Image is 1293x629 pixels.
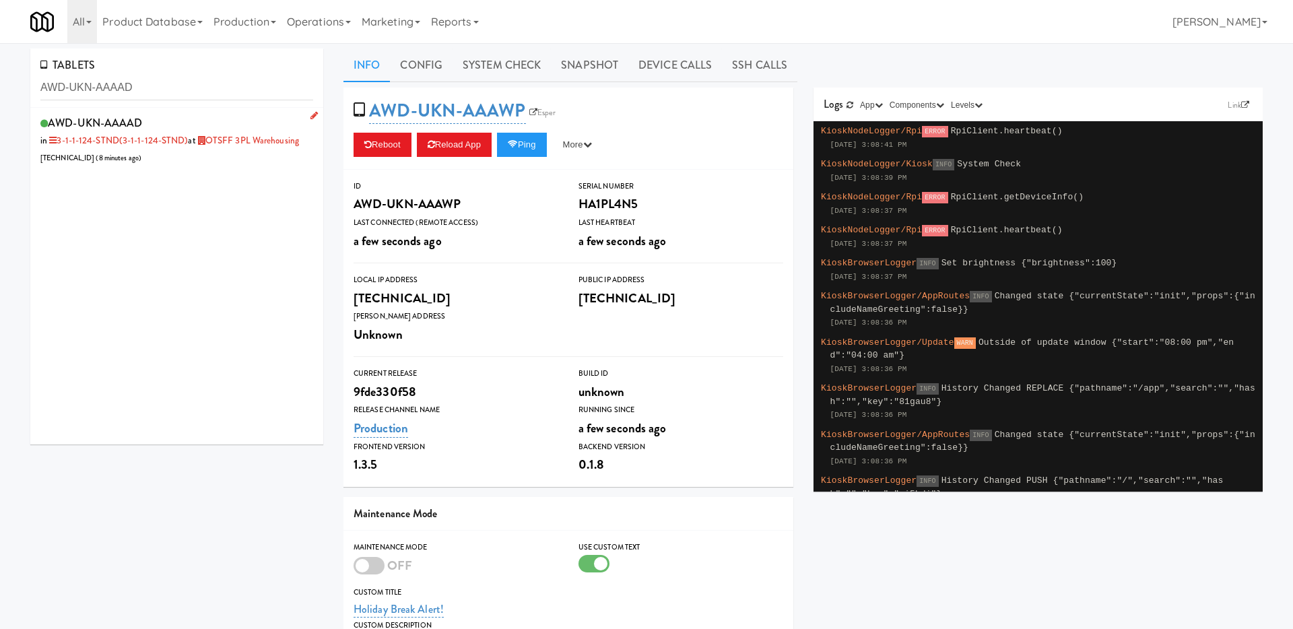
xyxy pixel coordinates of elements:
[369,98,525,124] a: AWD-UKN-AAAWP
[578,440,783,454] div: Backend Version
[830,207,907,215] span: [DATE] 3:08:37 PM
[453,48,551,82] a: System Check
[387,556,412,574] span: OFF
[40,57,95,73] span: TABLETS
[578,367,783,380] div: Build Id
[390,48,453,82] a: Config
[933,159,954,170] span: INFO
[417,133,492,157] button: Reload App
[30,108,323,172] li: AWD-UKN-AAAADin 3-1-1-124-STND(3-1-1-124-STND)at OTSFF 3PL Warehousing[TECHNICAL_ID] (8 minutes ago)
[821,291,970,301] span: KioskBrowserLogger/AppRoutes
[47,134,188,147] a: 3-1-1-124-STND(3-1-1-124-STND)
[354,232,442,250] span: a few seconds ago
[830,383,1255,407] span: History Changed REPLACE {"pathname":"/app","search":"","hash":"","key":"81gau8"}
[354,367,558,380] div: Current Release
[821,126,922,136] span: KioskNodeLogger/Rpi
[196,134,299,147] a: OTSFF 3PL Warehousing
[917,258,938,269] span: INFO
[578,180,783,193] div: Serial Number
[628,48,722,82] a: Device Calls
[578,403,783,417] div: Running Since
[578,287,783,310] div: [TECHNICAL_ID]
[830,430,1255,453] span: Changed state {"currentState":"init","props":{"includeNameGreeting":false}}
[188,134,299,147] span: at
[957,159,1021,169] span: System Check
[354,380,558,403] div: 9fde330f58
[354,323,558,346] div: Unknown
[354,216,558,230] div: Last Connected (Remote Access)
[821,337,954,347] span: KioskBrowserLogger/Update
[821,225,922,235] span: KioskNodeLogger/Rpi
[40,75,313,100] input: Search tablets
[830,365,907,373] span: [DATE] 3:08:36 PM
[354,541,558,554] div: Maintenance Mode
[578,216,783,230] div: Last Heartbeat
[354,419,408,438] a: Production
[830,141,907,149] span: [DATE] 3:08:41 PM
[830,475,1224,499] span: History Changed PUSH {"pathname":"/","search":"","hash":"","key":"gi5bdi"}
[922,225,948,236] span: ERROR
[830,291,1255,314] span: Changed state {"currentState":"init","props":{"includeNameGreeting":false}}
[951,225,1063,235] span: RpiClient.heartbeat()
[821,475,917,486] span: KioskBrowserLogger
[830,337,1234,361] span: Outside of update window {"start":"08:00 pm","end":"04:00 am"}
[354,193,558,216] div: AWD-UKN-AAAWP
[1224,98,1253,112] a: Link
[886,98,948,112] button: Components
[830,411,907,419] span: [DATE] 3:08:36 PM
[343,48,390,82] a: Info
[578,193,783,216] div: HA1PL4N5
[922,126,948,137] span: ERROR
[917,475,938,487] span: INFO
[578,273,783,287] div: Public IP Address
[830,457,907,465] span: [DATE] 3:08:36 PM
[354,180,558,193] div: ID
[551,48,628,82] a: Snapshot
[354,601,444,618] a: Holiday Break Alert!
[578,541,783,554] div: Use Custom Text
[821,383,917,393] span: KioskBrowserLogger
[821,159,933,169] span: KioskNodeLogger/Kiosk
[354,287,558,310] div: [TECHNICAL_ID]
[970,430,991,441] span: INFO
[119,134,189,147] span: (3-1-1-124-STND)
[830,319,907,327] span: [DATE] 3:08:36 PM
[951,192,1084,202] span: RpiClient.getDeviceInfo()
[40,134,188,147] span: in
[354,403,558,417] div: Release Channel Name
[922,192,948,203] span: ERROR
[30,10,54,34] img: Micromart
[830,174,907,182] span: [DATE] 3:08:39 PM
[578,419,667,437] span: a few seconds ago
[354,453,558,476] div: 1.3.5
[48,115,142,131] span: AWD-UKN-AAAAD
[99,153,139,163] span: 8 minutes ago
[526,106,560,119] a: Esper
[552,133,603,157] button: More
[354,273,558,287] div: Local IP Address
[941,258,1117,268] span: Set brightness {"brightness":100}
[821,430,970,440] span: KioskBrowserLogger/AppRoutes
[970,291,991,302] span: INFO
[354,440,558,454] div: Frontend Version
[354,310,558,323] div: [PERSON_NAME] Address
[354,133,411,157] button: Reboot
[857,98,886,112] button: App
[578,380,783,403] div: unknown
[821,192,922,202] span: KioskNodeLogger/Rpi
[954,337,976,349] span: WARN
[948,98,986,112] button: Levels
[821,258,917,268] span: KioskBrowserLogger
[497,133,547,157] button: Ping
[354,506,438,521] span: Maintenance Mode
[354,586,783,599] div: Custom Title
[830,273,907,281] span: [DATE] 3:08:37 PM
[951,126,1063,136] span: RpiClient.heartbeat()
[824,96,843,112] span: Logs
[40,153,141,163] span: [TECHNICAL_ID] ( )
[830,240,907,248] span: [DATE] 3:08:37 PM
[722,48,797,82] a: SSH Calls
[578,453,783,476] div: 0.1.8
[578,232,667,250] span: a few seconds ago
[917,383,938,395] span: INFO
